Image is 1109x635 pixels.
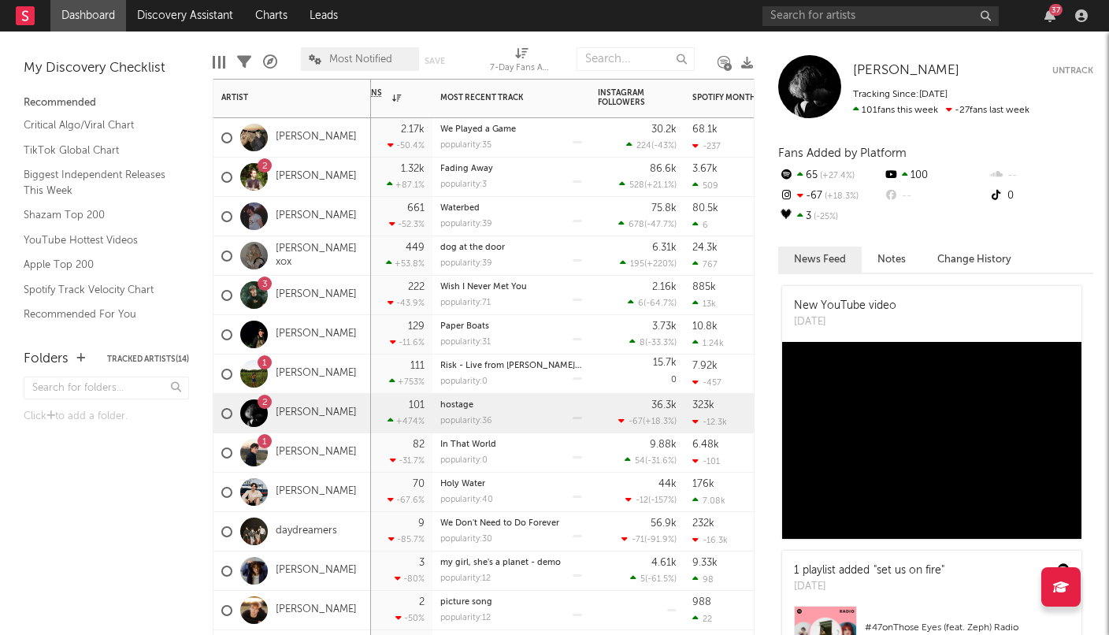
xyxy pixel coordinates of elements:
[387,180,425,190] div: +87.1 %
[276,170,357,184] a: [PERSON_NAME]
[646,299,674,308] span: -64.7 %
[419,558,425,568] div: 3
[440,243,505,252] a: dog at the door
[692,203,718,214] div: 80.5k
[794,579,944,595] div: [DATE]
[276,603,357,617] a: [PERSON_NAME]
[24,306,173,323] a: Recommended For You
[853,106,938,115] span: 101 fans this week
[692,282,716,292] div: 885k
[409,90,425,106] button: Filter by 7-Day Fans Added
[873,565,944,576] a: "set us on fire"
[24,232,173,249] a: YouTube Hottest Videos
[24,407,189,426] div: Click to add a folder.
[629,337,677,347] div: ( )
[778,186,883,206] div: -67
[440,480,582,488] div: Holy Water
[626,140,677,150] div: ( )
[24,142,173,159] a: TikTok Global Chart
[692,574,714,585] div: 98
[630,574,677,584] div: ( )
[630,260,644,269] span: 195
[692,440,719,450] div: 6.48k
[822,192,859,201] span: +18.3 %
[440,535,492,544] div: popularity: 30
[440,259,492,268] div: popularity: 39
[24,206,173,224] a: Shazam Top 200
[598,355,677,393] div: 0
[24,59,189,78] div: My Discovery Checklist
[237,39,251,85] div: Filters
[440,165,493,173] a: Fading Away
[922,247,1027,273] button: Change History
[651,400,677,410] div: 36.3k
[632,536,644,544] span: -71
[762,6,999,26] input: Search for artists
[647,457,674,466] span: -31.6 %
[618,219,677,229] div: ( )
[419,597,425,607] div: 2
[853,63,959,79] a: [PERSON_NAME]
[276,210,357,223] a: [PERSON_NAME]
[408,321,425,332] div: 129
[647,221,674,229] span: -47.7 %
[388,416,425,426] div: +474 %
[413,440,425,450] div: 82
[778,247,862,273] button: News Feed
[440,362,664,370] a: Risk - Live from [PERSON_NAME][GEOGRAPHIC_DATA]
[629,181,644,190] span: 528
[276,131,357,144] a: [PERSON_NAME]
[620,258,677,269] div: ( )
[440,283,527,292] a: Wish I Never Met You
[440,401,473,410] a: hostage
[1044,9,1055,22] button: 37
[692,377,721,388] div: -457
[440,125,516,134] a: We Played a Game
[440,401,582,410] div: hostage
[692,479,714,489] div: 176k
[24,166,173,199] a: Biggest Independent Releases This Week
[418,518,425,529] div: 9
[490,59,553,78] div: 7-Day Fans Added (7-Day Fans Added)
[401,124,425,135] div: 2.17k
[652,282,677,292] div: 2.16k
[640,575,645,584] span: 5
[652,321,677,332] div: 3.73k
[276,446,357,459] a: [PERSON_NAME]
[651,496,674,505] span: -157 %
[692,614,712,624] div: 22
[692,141,721,151] div: -237
[692,299,716,309] div: 13k
[692,456,720,466] div: -101
[988,186,1093,206] div: 0
[647,575,674,584] span: -61.5 %
[401,164,425,174] div: 1.32k
[692,124,718,135] div: 68.1k
[628,298,677,308] div: ( )
[638,299,644,308] span: 6
[388,495,425,505] div: -67.6 %
[388,298,425,308] div: -43.9 %
[213,39,225,85] div: Edit Columns
[692,259,718,269] div: 767
[692,220,708,230] div: 6
[566,90,582,106] button: Filter by Most Recent Track
[636,496,648,505] span: -12
[692,535,728,545] div: -16.3k
[988,165,1093,186] div: --
[440,559,582,567] div: my girl, she's a planet - demo
[276,485,357,499] a: [PERSON_NAME]
[778,165,883,186] div: 65
[621,534,677,544] div: ( )
[653,358,677,368] div: 15.7k
[692,93,810,102] div: Spotify Monthly Listeners
[440,417,492,425] div: popularity: 36
[692,180,718,191] div: 509
[440,377,488,386] div: popularity: 0
[389,377,425,387] div: +753 %
[692,321,718,332] div: 10.8k
[407,203,425,214] div: 661
[645,418,674,426] span: +18.3 %
[647,260,674,269] span: +220 %
[276,243,363,269] a: [PERSON_NAME] xox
